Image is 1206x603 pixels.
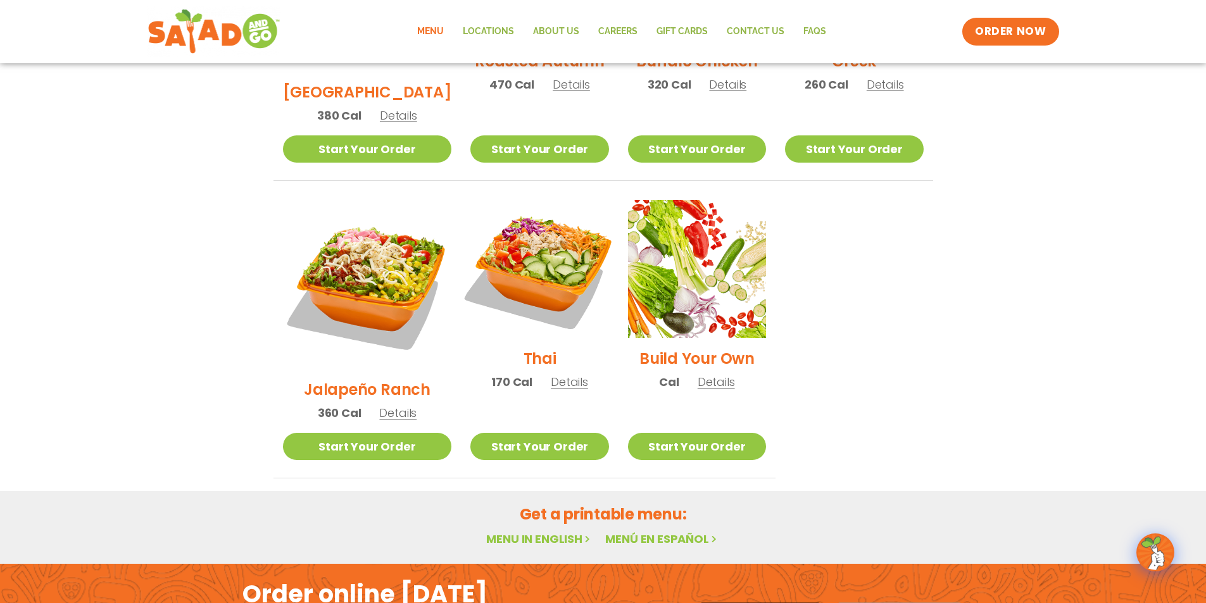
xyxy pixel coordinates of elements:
[317,107,361,124] span: 380 Cal
[785,135,923,163] a: Start Your Order
[283,81,452,103] h2: [GEOGRAPHIC_DATA]
[975,24,1046,39] span: ORDER NOW
[318,404,361,421] span: 360 Cal
[1138,535,1173,570] img: wpChatIcon
[408,17,453,46] a: Menu
[408,17,836,46] nav: Menu
[379,405,417,421] span: Details
[648,76,691,93] span: 320 Cal
[659,373,679,390] span: Cal
[628,433,766,460] a: Start Your Order
[867,77,904,92] span: Details
[283,200,452,369] img: Product photo for Jalapeño Ranch Salad
[639,347,755,370] h2: Build Your Own
[805,76,848,93] span: 260 Cal
[486,531,593,547] a: Menu in English
[489,76,534,93] span: 470 Cal
[524,347,556,370] h2: Thai
[491,373,532,390] span: 170 Cal
[470,135,608,163] a: Start Your Order
[551,374,588,390] span: Details
[553,77,590,92] span: Details
[470,433,608,460] a: Start Your Order
[709,77,746,92] span: Details
[962,18,1058,46] a: ORDER NOW
[628,135,766,163] a: Start Your Order
[148,6,281,57] img: new-SAG-logo-768×292
[794,17,836,46] a: FAQs
[458,188,620,350] img: Product photo for Thai Salad
[380,108,417,123] span: Details
[698,374,735,390] span: Details
[273,503,933,525] h2: Get a printable menu:
[283,433,452,460] a: Start Your Order
[628,200,766,338] img: Product photo for Build Your Own
[453,17,524,46] a: Locations
[304,378,430,401] h2: Jalapeño Ranch
[283,135,452,163] a: Start Your Order
[647,17,717,46] a: GIFT CARDS
[524,17,589,46] a: About Us
[717,17,794,46] a: Contact Us
[605,531,719,547] a: Menú en español
[589,17,647,46] a: Careers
